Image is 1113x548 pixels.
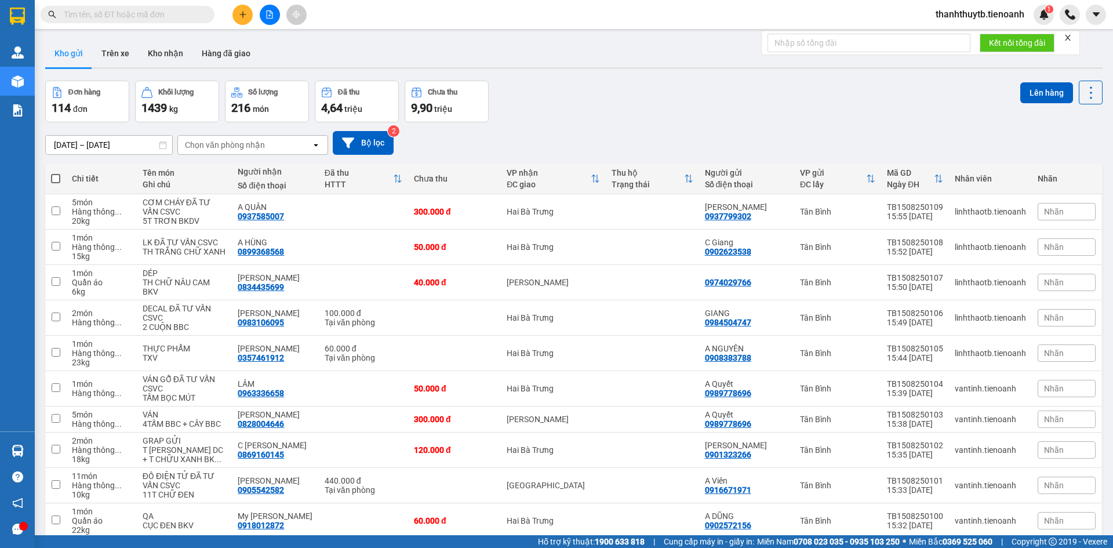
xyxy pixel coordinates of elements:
div: 40.000 đ [414,278,495,287]
div: TB1508250106 [887,309,943,318]
span: Nhãn [1044,516,1064,525]
span: 216 [231,101,250,115]
div: Hàng thông thường [72,242,131,252]
div: 0828004646 [238,419,284,429]
span: ... [115,318,122,327]
div: A Quyết [705,410,788,419]
div: TB1508250107 [887,273,943,282]
div: NINA [238,273,313,282]
div: VÁN [143,410,226,419]
span: ... [115,207,122,216]
div: 15:44 [DATE] [887,353,943,362]
div: 1 món [72,268,131,278]
img: solution-icon [12,104,24,117]
div: 6 kg [72,287,131,296]
div: 440.000 đ [325,476,402,485]
div: TẤM BỌC MÚT [143,393,226,402]
span: search [48,10,56,19]
div: ĐC giao [507,180,591,189]
div: 300.000 đ [414,415,495,424]
div: Hàng thông thường [72,481,131,490]
div: TB1508250108 [887,238,943,247]
div: 0899368568 [238,247,284,256]
span: Miền Bắc [909,535,992,548]
span: triệu [434,104,452,114]
div: 1 món [72,233,131,242]
th: Toggle SortBy [881,164,949,194]
th: Toggle SortBy [501,164,606,194]
div: TB1508250104 [887,379,943,389]
div: Hai Bà Trưng [507,516,600,525]
div: Tân Bình [800,278,875,287]
span: Nhãn [1044,207,1064,216]
div: A Viên [705,476,788,485]
div: 5T TRƠN BKDV [143,216,226,226]
div: C VÂN [705,441,788,450]
div: 0984504747 [705,318,751,327]
button: file-add [260,5,280,25]
div: VP gửi [800,168,866,177]
input: Nhập số tổng đài [768,34,970,52]
span: ... [115,389,122,398]
div: 20 kg [72,216,131,226]
span: triệu [344,104,362,114]
img: icon-new-feature [1039,9,1049,20]
div: 22 kg [72,525,131,535]
div: TB1508250105 [887,344,943,353]
div: 0357461912 [238,353,284,362]
span: Kết nối tổng đài [989,37,1045,49]
div: 0902623538 [705,247,751,256]
div: 15:49 [DATE] [887,318,943,327]
div: 100.000 đ [325,309,402,318]
div: 0983106095 [238,318,284,327]
div: A NGUYÊN [705,344,788,353]
div: 1 món [72,379,131,389]
div: 2 CUỘN BBC [143,322,226,332]
div: 15:38 [DATE] [887,419,943,429]
div: 5 món [72,198,131,207]
div: C Giang [705,238,788,247]
div: GIANG [705,309,788,318]
button: Kho gửi [45,39,92,67]
button: Kho nhận [139,39,192,67]
div: 300.000 đ [414,207,495,216]
div: HTTT [325,180,393,189]
div: 2 món [72,436,131,445]
strong: 0369 525 060 [943,537,992,546]
div: TB1508250103 [887,410,943,419]
button: Hàng đã giao [192,39,260,67]
button: Số lượng216món [225,81,309,122]
button: Đơn hàng114đơn [45,81,129,122]
span: notification [12,498,23,509]
span: message [12,524,23,535]
div: CƠM CHÁY ĐÃ TƯ VẤN CSVC [143,198,226,216]
span: 1 [1047,5,1051,13]
div: linhthaotb.tienoanh [955,207,1026,216]
div: Nhãn [1038,174,1096,183]
div: Nhân viên [955,174,1026,183]
div: [GEOGRAPHIC_DATA] [507,481,600,490]
span: file-add [265,10,274,19]
div: LK ĐÃ TƯ VẤN CSVC [143,238,226,247]
div: Mã GD [887,168,934,177]
div: Hàng thông thường [72,389,131,398]
span: Nhãn [1044,278,1064,287]
div: 50.000 đ [414,242,495,252]
div: Đã thu [338,88,359,96]
sup: 2 [388,125,399,137]
div: 0905542582 [238,485,284,495]
div: 18 kg [72,455,131,464]
div: DECAL ĐÃ TƯ VẤN CSVC [143,304,226,322]
div: Chi tiết [72,174,131,183]
div: 4TẤM BBC + CÂY BBC [143,419,226,429]
span: Nhãn [1044,384,1064,393]
button: Đã thu4,64 triệu [315,81,399,122]
div: A HÙNG [238,238,313,247]
div: 0918012872 [238,521,284,530]
button: Lên hàng [1020,82,1073,103]
span: ... [115,242,122,252]
div: A QUÂN [238,202,313,212]
span: Nhãn [1044,481,1064,490]
div: Xuân Huyền [238,344,313,353]
div: 0963336658 [238,389,284,398]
